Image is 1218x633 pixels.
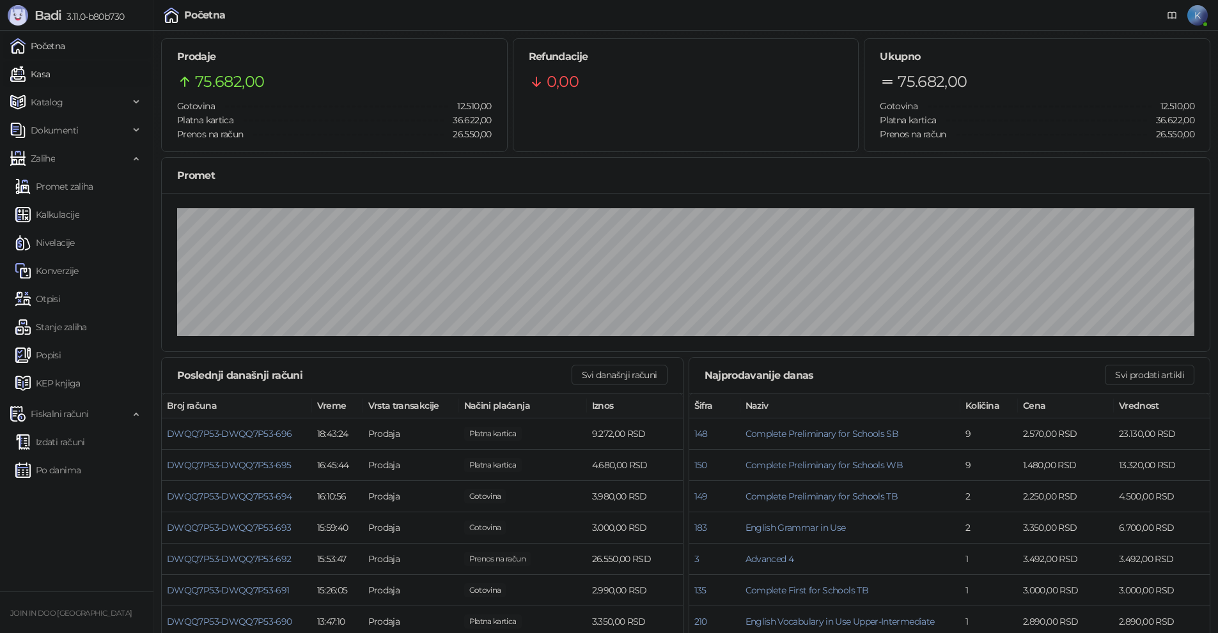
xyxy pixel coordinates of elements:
td: 3.492,00 RSD [1018,544,1114,575]
td: 26.550,00 RSD [587,544,683,575]
span: 36.622,00 [1147,113,1194,127]
td: 3.492,00 RSD [1114,544,1210,575]
td: 1 [960,575,1018,606]
td: Prodaja [363,575,459,606]
span: K [1187,5,1208,26]
a: Nivelacije [15,230,75,255]
span: 12.510,00 [448,99,491,113]
button: DWQQ7P53-DWQQ7P53-691 [167,584,290,596]
td: Prodaja [363,512,459,544]
td: Prodaja [363,481,459,512]
span: Platna kartica [880,114,936,126]
th: Načini plaćanja [459,393,587,418]
th: Vreme [312,393,363,418]
td: 16:10:56 [312,481,363,512]
button: Complete Preliminary for Schools SB [746,428,899,439]
td: 3.350,00 RSD [1018,512,1114,544]
small: JOIN IN DOO [GEOGRAPHIC_DATA] [10,609,132,618]
span: 75.682,00 [898,70,967,94]
th: Cena [1018,393,1114,418]
h5: Refundacije [529,49,843,65]
span: Dokumenti [31,118,78,143]
td: 15:26:05 [312,575,363,606]
th: Iznos [587,393,683,418]
td: 4.500,00 RSD [1114,481,1210,512]
span: Complete Preliminary for Schools WB [746,459,903,471]
button: Complete First for Schools TB [746,584,868,596]
td: 1.480,00 RSD [1018,450,1114,481]
div: Promet [177,167,1194,183]
span: 3.11.0-b80b730 [61,11,124,22]
a: Promet zaliha [15,174,93,199]
span: 26.550,00 [444,127,491,141]
td: 6.700,00 RSD [1114,512,1210,544]
td: 15:59:40 [312,512,363,544]
span: DWQQ7P53-DWQQ7P53-695 [167,459,292,471]
td: Prodaja [363,544,459,575]
a: Početna [10,33,65,59]
span: 4.680,00 [464,458,522,472]
span: Prenos na račun [880,128,946,140]
button: 148 [694,428,708,439]
img: Logo [8,5,28,26]
span: DWQQ7P53-DWQQ7P53-693 [167,522,292,533]
div: Najprodavanije danas [705,367,1105,383]
td: Prodaja [363,418,459,450]
a: Popisi [15,342,61,368]
h5: Prodaje [177,49,492,65]
td: 2.990,00 RSD [587,575,683,606]
td: 9.272,00 RSD [587,418,683,450]
span: 26.550,00 [464,552,531,566]
span: 4.000,00 [464,489,506,503]
th: Naziv [740,393,961,418]
td: 23.130,00 RSD [1114,418,1210,450]
a: Stanje zaliha [15,314,87,340]
span: Fiskalni računi [31,401,88,427]
button: English Grammar in Use [746,522,846,533]
span: English Vocabulary in Use Upper-Intermediate [746,616,935,627]
a: Otpisi [15,286,60,312]
td: 1 [960,544,1018,575]
span: Katalog [31,89,63,115]
button: Svi prodati artikli [1105,365,1194,385]
button: 210 [694,616,707,627]
h5: Ukupno [880,49,1194,65]
td: 4.680,00 RSD [587,450,683,481]
td: 3.000,00 RSD [1114,575,1210,606]
span: 3.000,00 [464,521,506,535]
button: DWQQ7P53-DWQQ7P53-692 [167,553,292,565]
span: 12.510,00 [1152,99,1194,113]
th: Vrsta transakcije [363,393,459,418]
span: Prenos na račun [177,128,243,140]
a: Kalkulacije [15,202,79,227]
button: DWQQ7P53-DWQQ7P53-696 [167,428,292,439]
td: 13.320,00 RSD [1114,450,1210,481]
td: 2 [960,512,1018,544]
button: Svi današnji računi [572,365,668,385]
td: 3.000,00 RSD [587,512,683,544]
a: Kasa [10,61,50,87]
a: Izdati računi [15,429,85,455]
span: Gotovina [880,100,917,112]
th: Broj računa [162,393,312,418]
span: DWQQ7P53-DWQQ7P53-690 [167,616,292,627]
th: Vrednost [1114,393,1210,418]
td: 2.570,00 RSD [1018,418,1114,450]
span: Zalihe [31,146,55,171]
div: Početna [184,10,226,20]
td: 3.000,00 RSD [1018,575,1114,606]
span: Complete Preliminary for Schools TB [746,491,898,502]
span: 9.272,00 [464,427,522,441]
td: Prodaja [363,450,459,481]
button: DWQQ7P53-DWQQ7P53-694 [167,491,292,502]
span: 0,00 [547,70,579,94]
button: 183 [694,522,707,533]
button: Advanced 4 [746,553,794,565]
a: KEP knjiga [15,370,81,396]
div: Poslednji današnji računi [177,367,572,383]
